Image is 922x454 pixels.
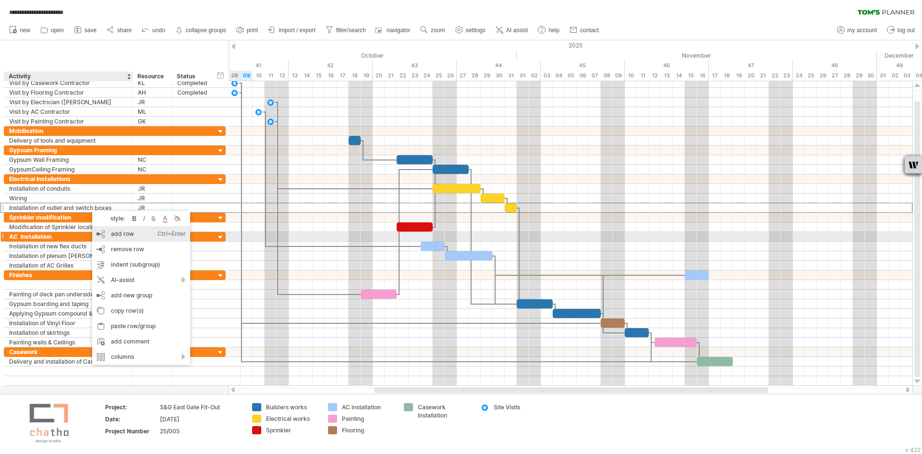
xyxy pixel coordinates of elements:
[733,71,745,81] div: Wednesday, 19 November 2025
[160,415,241,423] div: [DATE]
[421,71,433,81] div: Friday, 24 October 2025
[494,403,546,411] div: Site Visits
[138,107,167,116] div: ML
[9,174,128,184] div: Electrical Installations
[266,415,318,423] div: Electrical works
[92,272,190,288] div: AI-assist
[9,222,128,232] div: Modification of Sprinkler locations
[177,88,210,97] div: Completed
[373,71,385,81] div: Monday, 20 October 2025
[92,257,190,272] div: indent (subgroup)
[9,88,128,97] div: Visit by Flooring Contractor
[453,24,488,37] a: settings
[177,72,210,81] div: Status
[111,245,144,253] span: remove row
[9,146,128,155] div: Gypsum Framing
[105,415,158,423] div: Date:
[601,71,613,81] div: Saturday, 8 November 2025
[829,71,841,81] div: Thursday, 27 November 2025
[848,27,877,34] span: my account
[145,50,517,61] div: October 2025
[905,446,921,454] div: v 422
[885,24,918,37] a: log out
[553,71,565,81] div: Tuesday, 4 November 2025
[9,213,128,222] div: Sprinkler modification
[51,27,64,34] span: open
[567,24,602,37] a: contact
[889,71,901,81] div: Tuesday, 2 December 2025
[466,27,485,34] span: settings
[517,50,877,61] div: November 2025
[9,251,128,260] div: Installation of plenum [PERSON_NAME] on ceiling Frame
[234,24,261,37] a: print
[158,226,186,242] div: Ctrl+Enter
[160,403,241,411] div: S&G East Gate Fit-Out
[637,71,649,81] div: Tuesday, 11 November 2025
[139,24,168,37] a: undo
[805,71,817,81] div: Tuesday, 25 November 2025
[266,24,318,37] a: import / export
[793,61,877,71] div: 48
[96,215,130,222] div: style:
[92,319,190,334] div: paste row/group
[117,27,132,34] span: share
[418,403,470,419] div: Casework Installation
[877,71,889,81] div: Monday, 1 December 2025
[25,403,74,443] img: a7afadfc-1607-4ab0-acf0-2fd66ec72651.png
[289,61,373,71] div: 42
[9,107,128,116] div: Visit by AC Contractor
[505,71,517,81] div: Friday, 31 October 2025
[9,165,128,174] div: GypsumCeiling Framing
[397,71,409,81] div: Wednesday, 22 October 2025
[373,61,457,71] div: 43
[85,27,97,34] span: save
[105,427,158,435] div: Project Number
[92,349,190,365] div: columns
[9,261,128,270] div: Installation of AC Grilles
[105,403,158,411] div: Project:
[673,71,685,81] div: Friday, 14 November 2025
[481,71,493,81] div: Wednesday, 29 October 2025
[685,71,697,81] div: Saturday, 15 November 2025
[9,328,128,337] div: Installation of skirtings
[697,71,709,81] div: Sunday, 16 November 2025
[817,71,829,81] div: Wednesday, 26 November 2025
[565,71,577,81] div: Wednesday, 5 November 2025
[177,78,210,87] div: Completed
[853,71,865,81] div: Saturday, 29 November 2025
[625,61,709,71] div: 46
[9,98,128,107] div: Visit by Electrician ([PERSON_NAME]
[418,24,448,37] a: zoom
[342,415,394,423] div: Painting
[104,24,134,37] a: share
[721,71,733,81] div: Tuesday, 18 November 2025
[92,226,190,242] div: add row
[266,426,318,434] div: Sprinkler
[325,71,337,81] div: Thursday, 16 October 2025
[9,72,127,81] div: Activity
[266,403,318,411] div: Builders works
[173,24,229,37] a: collapse groups
[186,27,226,34] strong: collapse groups
[342,403,394,411] div: AC installation
[589,71,601,81] div: Friday, 7 November 2025
[323,24,369,37] a: filter/search
[301,71,313,81] div: Tuesday, 14 October 2025
[138,98,167,107] div: JR
[577,71,589,81] div: Thursday, 6 November 2025
[793,71,805,81] div: Monday, 24 November 2025
[374,24,413,37] a: navigator
[72,24,99,37] a: save
[265,71,277,81] div: Saturday, 11 October 2025
[277,71,289,81] div: Sunday, 12 October 2025
[9,117,128,126] div: Visit by Painting Contractor
[9,232,128,241] div: AC Installation
[138,203,167,212] div: JR
[313,71,325,81] div: Wednesday, 15 October 2025
[517,71,529,81] div: Saturday, 1 November 2025
[138,88,167,97] div: AH
[431,27,445,34] span: zoom
[769,71,781,81] div: Saturday, 22 November 2025
[469,71,481,81] div: Tuesday, 28 October 2025
[205,61,289,71] div: 41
